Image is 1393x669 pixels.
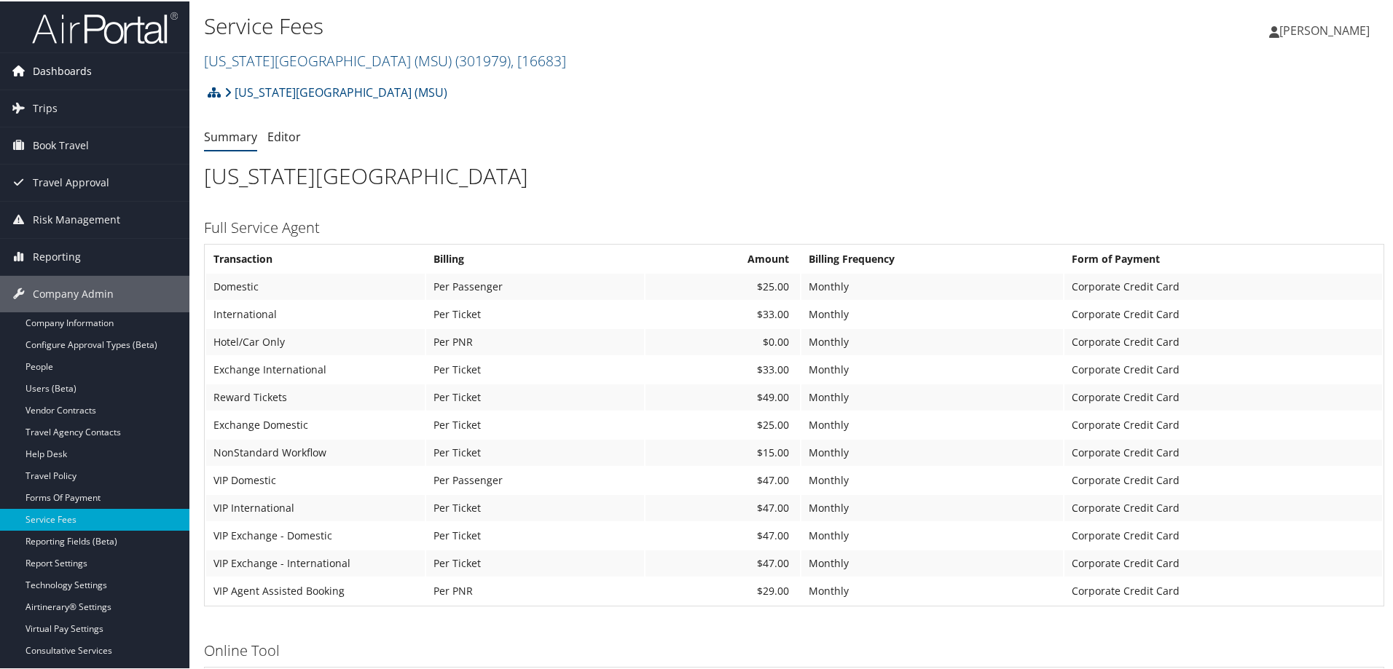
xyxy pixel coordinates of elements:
span: Travel Approval [33,163,109,199]
td: Monthly [801,300,1062,326]
td: $29.00 [646,577,801,603]
span: Reporting [33,237,81,274]
td: $49.00 [646,383,801,409]
td: Corporate Credit Card [1064,411,1382,437]
td: Corporate Credit Card [1064,383,1382,409]
span: Company Admin [33,274,114,311]
td: Reward Tickets [206,383,425,409]
td: VIP International [206,494,425,520]
th: Form of Payment [1064,245,1382,271]
span: , [ 16683 ] [511,50,566,69]
span: Risk Management [33,200,120,237]
a: [US_STATE][GEOGRAPHIC_DATA] (MSU) [204,50,566,69]
span: [PERSON_NAME] [1279,21,1370,37]
h3: Online Tool [204,639,1384,660]
th: Billing [426,245,644,271]
th: Transaction [206,245,425,271]
td: Monthly [801,577,1062,603]
td: VIP Domestic [206,466,425,492]
td: Corporate Credit Card [1064,272,1382,298]
td: $25.00 [646,272,801,298]
span: Dashboards [33,52,92,88]
span: Trips [33,89,58,125]
td: Domestic [206,272,425,298]
h1: [US_STATE][GEOGRAPHIC_DATA] [204,159,1384,190]
td: Per Ticket [426,383,644,409]
td: Monthly [801,272,1062,298]
td: International [206,300,425,326]
td: Per Ticket [426,549,644,575]
td: Monthly [801,328,1062,354]
td: Per Ticket [426,494,644,520]
td: Corporate Credit Card [1064,577,1382,603]
td: $15.00 [646,438,801,464]
td: VIP Agent Assisted Booking [206,577,425,603]
td: Exchange International [206,355,425,381]
td: Per Ticket [426,355,644,381]
td: $33.00 [646,300,801,326]
td: Monthly [801,383,1062,409]
td: Per Ticket [426,438,644,464]
td: $47.00 [646,494,801,520]
td: Corporate Credit Card [1064,466,1382,492]
td: Hotel/Car Only [206,328,425,354]
td: $47.00 [646,466,801,492]
td: Corporate Credit Card [1064,549,1382,575]
td: Per PNR [426,328,644,354]
img: airportal-logo.png [32,9,178,44]
td: Monthly [801,466,1062,492]
td: VIP Exchange - Domestic [206,521,425,547]
h1: Service Fees [204,9,991,40]
td: $33.00 [646,355,801,381]
td: Per Ticket [426,521,644,547]
td: Corporate Credit Card [1064,355,1382,381]
span: Book Travel [33,126,89,162]
span: ( 301979 ) [455,50,511,69]
td: Per Ticket [426,300,644,326]
td: Monthly [801,549,1062,575]
td: $25.00 [646,411,801,437]
td: Monthly [801,438,1062,464]
a: [US_STATE][GEOGRAPHIC_DATA] (MSU) [224,76,447,106]
td: $47.00 [646,549,801,575]
td: Corporate Credit Card [1064,494,1382,520]
td: VIP Exchange - International [206,549,425,575]
td: $47.00 [646,521,801,547]
td: NonStandard Workflow [206,438,425,464]
th: Amount [646,245,801,271]
td: Monthly [801,355,1062,381]
td: Corporate Credit Card [1064,521,1382,547]
td: Corporate Credit Card [1064,300,1382,326]
th: Billing Frequency [801,245,1062,271]
a: [PERSON_NAME] [1269,7,1384,51]
td: Per Ticket [426,411,644,437]
td: Exchange Domestic [206,411,425,437]
td: Monthly [801,494,1062,520]
td: Monthly [801,521,1062,547]
td: Monthly [801,411,1062,437]
td: $0.00 [646,328,801,354]
td: Per Passenger [426,272,644,298]
td: Per PNR [426,577,644,603]
td: Corporate Credit Card [1064,438,1382,464]
td: Corporate Credit Card [1064,328,1382,354]
a: Editor [267,127,301,143]
a: Summary [204,127,257,143]
td: Per Passenger [426,466,644,492]
h3: Full Service Agent [204,216,1384,237]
